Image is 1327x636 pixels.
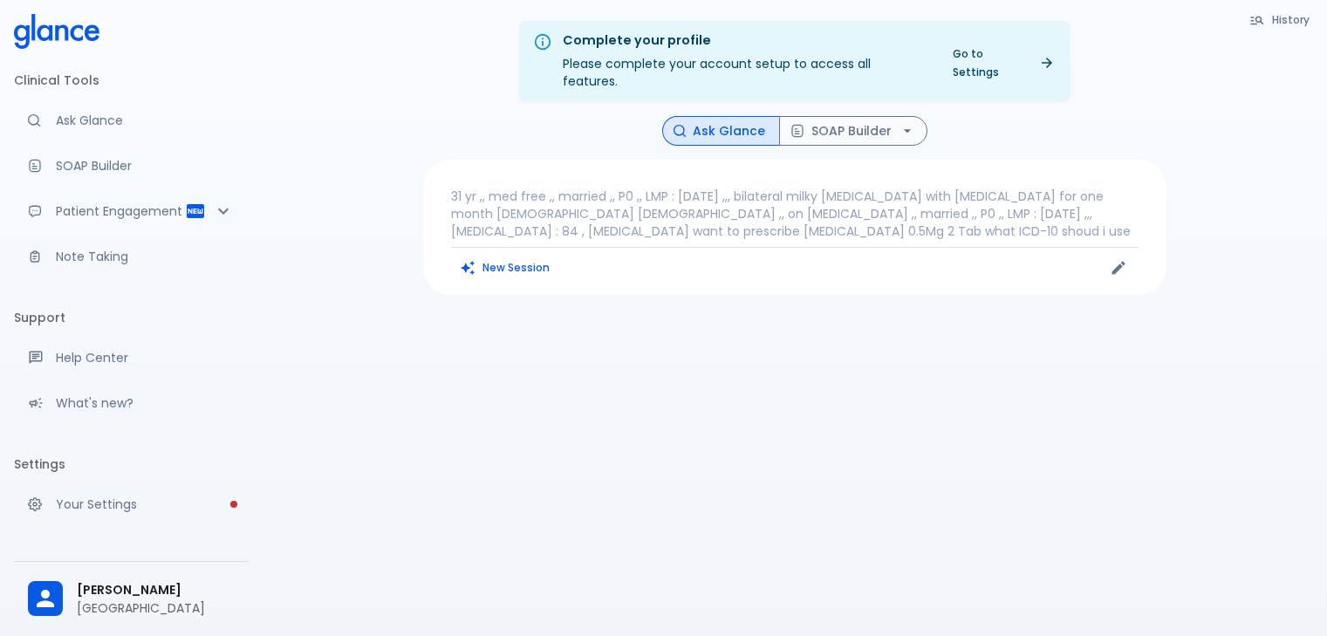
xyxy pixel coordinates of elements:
[14,443,248,485] li: Settings
[56,496,234,513] p: Your Settings
[56,349,234,366] p: Help Center
[14,297,248,339] li: Support
[662,116,780,147] button: Ask Glance
[14,485,248,523] a: Please complete account setup
[1241,7,1320,32] button: History
[14,339,248,377] a: Get help from our support team
[56,202,185,220] p: Patient Engagement
[77,581,234,599] span: [PERSON_NAME]
[14,101,248,140] a: Moramiz: Find ICD10AM codes instantly
[56,248,234,265] p: Note Taking
[1105,255,1132,281] button: Edit
[563,26,928,97] div: Please complete your account setup to access all features.
[451,255,560,280] button: Clears all inputs and results.
[14,192,248,230] div: Patient Reports & Referrals
[451,188,1139,240] p: 31 yr ,, med free ,, married ,, P0 ,, LMP : [DATE] ,,, bilateral milky [MEDICAL_DATA] with [MEDIC...
[56,394,234,412] p: What's new?
[14,384,248,422] div: Recent updates and feature releases
[942,41,1064,85] a: Go to Settings
[77,599,234,617] p: [GEOGRAPHIC_DATA]
[779,116,927,147] button: SOAP Builder
[14,147,248,185] a: Docugen: Compose a clinical documentation in seconds
[14,237,248,276] a: Advanced note-taking
[563,31,928,51] div: Complete your profile
[14,569,248,629] div: [PERSON_NAME][GEOGRAPHIC_DATA]
[56,157,234,174] p: SOAP Builder
[56,112,234,129] p: Ask Glance
[14,59,248,101] li: Clinical Tools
